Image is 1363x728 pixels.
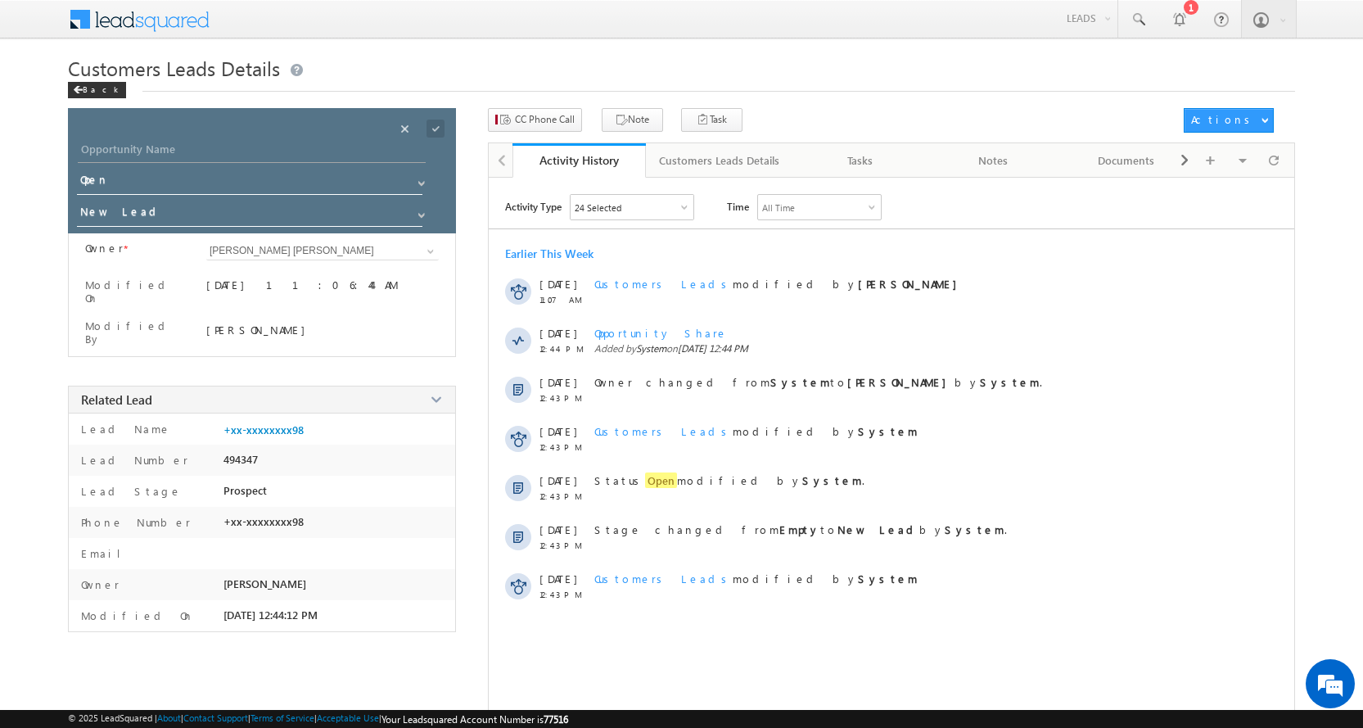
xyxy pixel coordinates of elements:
[539,375,576,389] span: [DATE]
[539,540,589,550] span: 12:43 PM
[858,572,918,586] strong: System
[727,194,749,219] span: Time
[807,151,913,170] div: Tasks
[594,277,965,291] span: modified by
[525,152,634,168] div: Activity History
[539,572,576,586] span: [DATE]
[85,242,124,255] label: Owner
[1060,143,1194,178] a: Documents
[571,195,693,219] div: Owner Changed,Status Changed,Stage Changed,Source Changed,Notes & 19 more..
[539,344,589,354] span: 12:44 PM
[223,515,304,528] span: +xx-xxxxxxxx98
[409,171,430,188] a: Show All Items
[858,424,918,438] strong: System
[539,491,589,501] span: 12:43 PM
[77,515,191,529] label: Phone Number
[85,319,186,346] label: Modified By
[594,572,733,586] span: Customers Leads
[77,546,133,560] label: Email
[594,277,733,291] span: Customers Leads
[847,375,955,389] strong: [PERSON_NAME]
[594,572,918,586] span: modified by
[594,473,864,488] span: Status modified by .
[81,391,152,408] span: Related Lead
[802,473,862,487] strong: System
[659,151,779,170] div: Customers Leads Details
[539,277,576,291] span: [DATE]
[1073,151,1179,170] div: Documents
[594,326,728,340] span: Opportunity Share
[381,713,568,726] span: Your Leadsquared Account Number is
[223,577,306,590] span: [PERSON_NAME]
[1191,112,1256,127] div: Actions
[594,522,1007,536] span: Stage changed from to by .
[206,278,439,301] div: [DATE] 11:06:44 AM
[980,375,1040,389] strong: System
[68,712,568,726] span: © 2025 LeadSquared | | | | |
[539,393,589,403] span: 12:43 PM
[645,473,677,488] span: Open
[544,713,568,726] span: 77516
[85,278,186,305] label: Modified On
[770,375,830,389] strong: System
[945,522,1004,536] strong: System
[505,194,562,219] span: Activity Type
[488,108,582,132] button: CC Phone Call
[762,202,795,213] div: All Time
[1184,108,1274,133] button: Actions
[77,577,120,591] label: Owner
[77,453,188,467] label: Lead Number
[539,424,576,438] span: [DATE]
[539,522,576,536] span: [DATE]
[681,108,742,132] button: Task
[77,608,194,622] label: Modified On
[594,375,1042,389] span: Owner changed from to by .
[539,473,576,487] span: [DATE]
[515,112,575,127] span: CC Phone Call
[77,484,182,498] label: Lead Stage
[250,712,314,723] a: Terms of Service
[512,143,646,178] a: Activity History
[594,424,918,438] span: modified by
[409,203,430,219] a: Show All Items
[678,342,748,355] span: [DATE] 12:44 PM
[505,246,593,261] div: Earlier This Week
[539,295,589,305] span: 11:07 AM
[539,442,589,452] span: 12:43 PM
[223,608,318,622] span: [DATE] 12:44:12 PM
[183,712,248,723] a: Contact Support
[223,423,304,436] a: +xx-xxxxxxxx98
[77,201,422,227] input: Stage
[157,712,181,723] a: About
[858,277,965,291] strong: [PERSON_NAME]
[636,342,666,355] span: System
[77,422,171,436] label: Lead Name
[418,243,439,260] a: Show All Items
[602,108,663,132] button: Note
[779,522,820,536] strong: Empty
[941,151,1046,170] div: Notes
[77,170,422,195] input: Status
[539,326,576,340] span: [DATE]
[539,590,589,599] span: 12:43 PM
[575,202,621,213] div: 24 Selected
[837,522,919,536] strong: New Lead
[206,323,439,337] div: [PERSON_NAME]
[68,82,126,98] div: Back
[594,342,1225,355] span: Added by on
[78,140,426,163] input: Opportunity Name Opportunity Name
[206,242,439,260] input: Type to Search
[223,453,258,466] span: 494347
[927,143,1061,178] a: Notes
[594,424,733,438] span: Customers Leads
[68,55,280,81] span: Customers Leads Details
[317,712,379,723] a: Acceptable Use
[223,484,267,497] span: Prospect
[794,143,927,178] a: Tasks
[646,143,794,178] a: Customers Leads Details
